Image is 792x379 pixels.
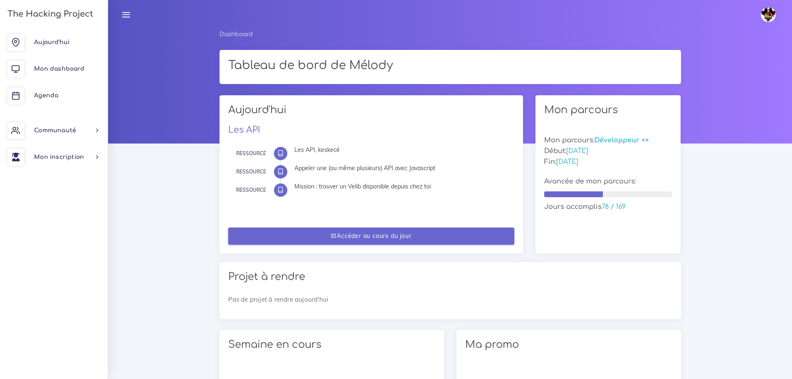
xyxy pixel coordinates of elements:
a: Accéder au cours du jour [228,228,514,245]
p: Pas de projet à rendre aujourd'hui [228,295,672,305]
div: Ressource [236,186,266,195]
h5: Fin: [544,158,672,166]
h5: Mon parcours: [544,136,672,144]
div: Ressource [236,149,266,158]
h5: Jours accomplis [544,203,672,211]
h2: Mon parcours [544,104,672,116]
div: Mission : trouver un Velib disponible depuis chez toi [294,183,508,189]
div: Appeler une (ou même plusieurs) API avec Javascript [294,165,508,171]
h2: Projet à rendre [228,271,672,283]
span: Mon inscription [34,154,84,160]
h5: Avancée de mon parcours: [544,178,672,186]
h5: Début: [544,147,672,155]
h3: The Hacking Project [5,10,93,19]
span: [DATE] [566,147,588,155]
img: avatar [761,7,776,22]
span: Communauté [34,127,76,134]
span: Agenda [34,92,58,99]
span: 78 / 169 [602,203,626,211]
span: Mon dashboard [34,66,84,72]
a: Les API [228,125,260,135]
h1: Tableau de bord de Mélody [228,59,672,73]
h2: Aujourd'hui [228,104,514,122]
div: Les API, keskecé [294,147,508,153]
span: [DATE] [556,158,578,166]
span: Aujourd'hui [34,39,69,45]
div: Ressource [236,167,266,176]
h2: Ma promo [465,339,672,351]
h2: Semaine en cours [228,339,435,351]
span: Développeur ++ [595,136,649,144]
a: Dashboard [220,31,253,37]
